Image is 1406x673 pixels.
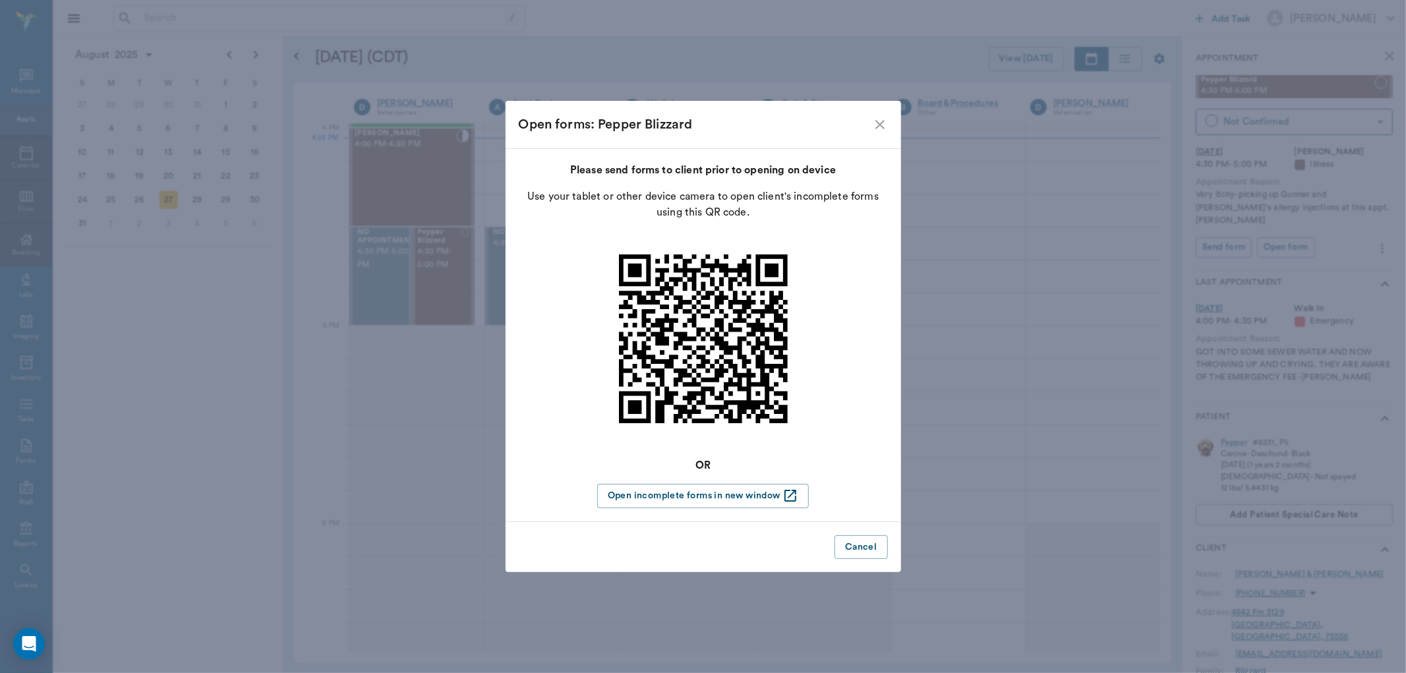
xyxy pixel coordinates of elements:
div: Open Intercom Messenger [13,628,45,660]
button: Cancel [835,535,887,560]
button: Open incomplete forms in new window [597,484,809,508]
p: Use your tablet or other device camera to open client's incomplete forms using this QR code. [519,189,888,220]
button: close [872,117,888,132]
div: Open forms: Pepper Blizzard [519,114,872,135]
p: OR [519,457,888,473]
p: Please send forms to client prior to opening on device [570,162,836,178]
